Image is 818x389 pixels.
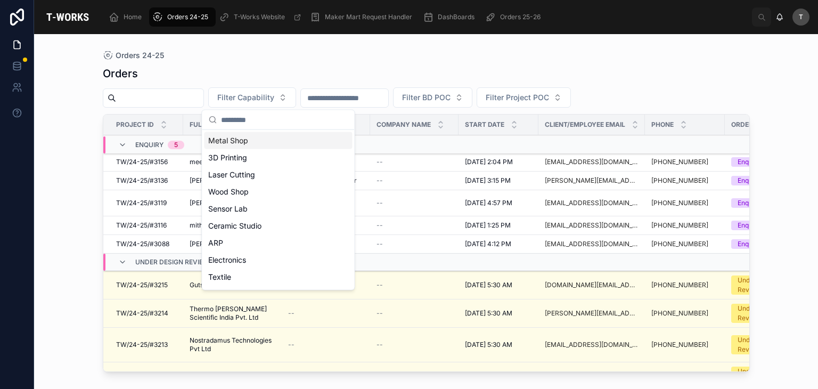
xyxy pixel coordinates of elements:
span: TW/24-25/#3116 [116,221,167,230]
a: Thermo [PERSON_NAME] Scientific India Pvt. Ltd [190,305,275,322]
a: [EMAIL_ADDRESS][DOMAIN_NAME] [545,221,639,230]
span: [PERSON_NAME] [190,176,241,185]
div: Sensor Lab [204,200,352,217]
div: ARP [204,234,352,252]
a: [PERSON_NAME][EMAIL_ADDRESS][PERSON_NAME][DOMAIN_NAME] [545,309,639,318]
div: Enquiry [738,176,760,185]
a: -- [377,341,452,349]
a: [DATE] 5:30 AM [465,309,532,318]
span: Client/Employee Email [545,120,625,129]
a: [PERSON_NAME][EMAIL_ADDRESS][DOMAIN_NAME] [545,176,639,185]
a: [PHONE_NUMBER] [651,176,708,185]
span: -- [377,158,383,166]
a: [EMAIL_ADDRESS][DOMAIN_NAME] [545,158,639,166]
span: Filter BD POC [402,92,451,103]
span: -- [377,341,383,349]
div: 5 [174,141,178,149]
span: [DATE] 3:15 PM [465,176,511,185]
a: Under Design Review [731,304,798,323]
a: Home [105,7,149,27]
a: Under Design Review [731,335,798,354]
span: DashBoards [438,13,475,21]
a: [EMAIL_ADDRESS][DOMAIN_NAME] [545,341,639,349]
div: Electronics [204,252,352,269]
span: Enquiry [135,141,163,149]
a: -- [377,309,452,318]
div: Enquiry [738,198,760,208]
span: Orders 25-26 [500,13,541,21]
span: Filter Capability [217,92,274,103]
span: Home [124,13,142,21]
span: T-Works Website [234,13,285,21]
span: T [799,13,803,21]
a: [DATE] 1:25 PM [465,221,532,230]
h1: Orders [103,66,138,81]
span: Project ID [116,120,154,129]
a: [EMAIL_ADDRESS][DOMAIN_NAME] [545,240,639,248]
a: Enquiry [731,198,798,208]
a: -- [288,309,364,318]
a: Enquiry [731,221,798,230]
a: [DATE] 2:04 PM [465,158,532,166]
span: Phone [651,120,674,129]
div: Under Design Review [738,367,792,386]
a: Guts Electromech limited [190,281,275,289]
a: TW/24-25/#3215 [116,281,177,289]
a: [PHONE_NUMBER] [651,221,708,230]
a: [PHONE_NUMBER] [651,341,708,349]
div: scrollable content [101,5,752,29]
div: Textile [204,269,352,286]
span: [PERSON_NAME] [190,240,241,248]
a: [EMAIL_ADDRESS][DOMAIN_NAME] [545,199,639,207]
a: TW/24-25/#3088 [116,240,177,248]
a: [PHONE_NUMBER] [651,240,718,248]
span: Orders 24-25 [116,50,164,61]
span: -- [377,281,383,289]
div: 3D Printing [204,149,352,166]
a: [PHONE_NUMBER] [651,341,718,349]
div: Laser Cutting [204,166,352,183]
a: -- [377,281,452,289]
a: [PERSON_NAME] [190,240,275,248]
a: -- [377,176,452,185]
span: TW/24-25/#3119 [116,199,167,207]
span: -- [377,221,383,230]
button: Select Button [208,87,296,108]
a: [PHONE_NUMBER] [651,309,708,318]
button: Select Button [477,87,571,108]
span: [DATE] 1:25 PM [465,221,511,230]
div: Enquiry [738,221,760,230]
a: TW/24-25/#3214 [116,309,177,318]
a: [DATE] 5:30 AM [465,281,532,289]
img: App logo [43,9,93,26]
a: [PHONE_NUMBER] [651,158,718,166]
span: -- [377,240,383,248]
a: mithali [190,221,275,230]
div: Miscellaneous [204,286,352,303]
a: [DATE] 4:57 PM [465,199,532,207]
a: [PHONE_NUMBER] [651,221,718,230]
a: Orders 24-25 [149,7,216,27]
div: Suggestions [202,130,354,290]
a: [PHONE_NUMBER] [651,281,718,289]
a: Under Design Review [731,275,798,295]
span: TW/24-25/#3088 [116,240,169,248]
a: TW/24-25/#3136 [116,176,177,185]
span: [PERSON_NAME] [190,199,241,207]
div: Metal Shop [204,132,352,149]
span: -- [288,309,295,318]
a: [PHONE_NUMBER] [651,281,708,289]
span: Start Date [465,120,504,129]
span: Full Name [190,120,226,129]
a: Enquiry [731,239,798,249]
span: [DATE] 2:04 PM [465,158,513,166]
a: Nostradamus Technologies Pvt Ltd [190,336,275,353]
